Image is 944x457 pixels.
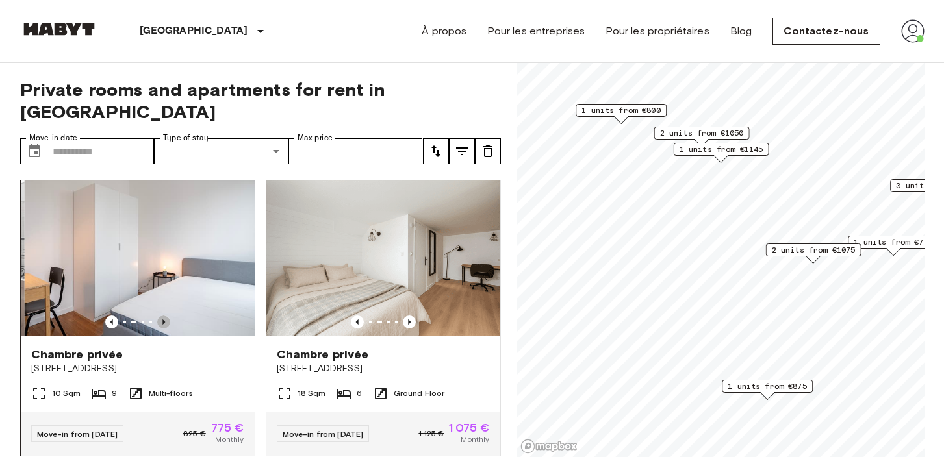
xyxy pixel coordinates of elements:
[157,315,170,328] button: Previous image
[487,23,585,39] a: Pour les entreprises
[215,434,244,445] span: Monthly
[20,79,501,123] span: Private rooms and apartments for rent in [GEOGRAPHIC_DATA]
[576,104,667,124] div: Map marker
[20,23,98,36] img: Habyt
[140,23,248,39] p: [GEOGRAPHIC_DATA]
[31,347,123,362] span: Chambre privée
[679,143,763,155] span: 1 units from €1145
[266,180,501,456] a: Previous imagePrevious imageChambre privée[STREET_ADDRESS]18 Sqm6Ground FloorMove-in from [DATE]1...
[730,23,752,39] a: Blog
[298,388,326,399] span: 18 Sqm
[765,243,861,264] div: Map marker
[418,428,444,439] span: 1 125 €
[283,429,364,439] span: Move-in from [DATE]
[277,362,490,375] span: [STREET_ADDRESS]
[581,105,661,116] span: 1 units from €800
[163,132,209,143] label: Type of stay
[520,439,578,454] a: Mapbox logo
[112,388,117,399] span: 9
[351,315,364,328] button: Previous image
[654,127,749,147] div: Map marker
[901,19,925,43] img: avatar
[449,422,489,434] span: 1 075 €
[52,388,81,399] span: 10 Sqm
[266,180,500,336] img: Marketing picture of unit FR-18-001-002-02H
[149,388,194,399] span: Multi-floors
[722,380,813,400] div: Map marker
[298,132,333,143] label: Max price
[659,127,743,139] span: 2 units from €1050
[422,23,466,39] a: À propos
[277,347,369,362] span: Chambre privée
[20,180,255,456] a: Marketing picture of unit FR-18-004-001-04Marketing picture of unit FR-18-004-001-04Previous imag...
[105,315,118,328] button: Previous image
[37,429,118,439] span: Move-in from [DATE]
[183,428,206,439] span: 825 €
[848,236,939,256] div: Map marker
[673,143,769,163] div: Map marker
[606,23,709,39] a: Pour les propriétaires
[772,18,880,45] a: Contactez-nous
[21,138,47,164] button: Choose date
[211,422,244,434] span: 775 €
[461,434,489,445] span: Monthly
[24,180,258,336] img: Marketing picture of unit FR-18-004-001-04
[31,362,244,375] span: [STREET_ADDRESS]
[854,236,933,248] span: 1 units from €775
[475,138,501,164] button: tune
[29,132,77,143] label: Move-in date
[403,315,416,328] button: Previous image
[728,380,807,392] span: 1 units from €875
[394,388,445,399] span: Ground Floor
[423,138,449,164] button: tune
[357,388,362,399] span: 6
[771,244,855,256] span: 2 units from €1075
[449,138,475,164] button: tune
